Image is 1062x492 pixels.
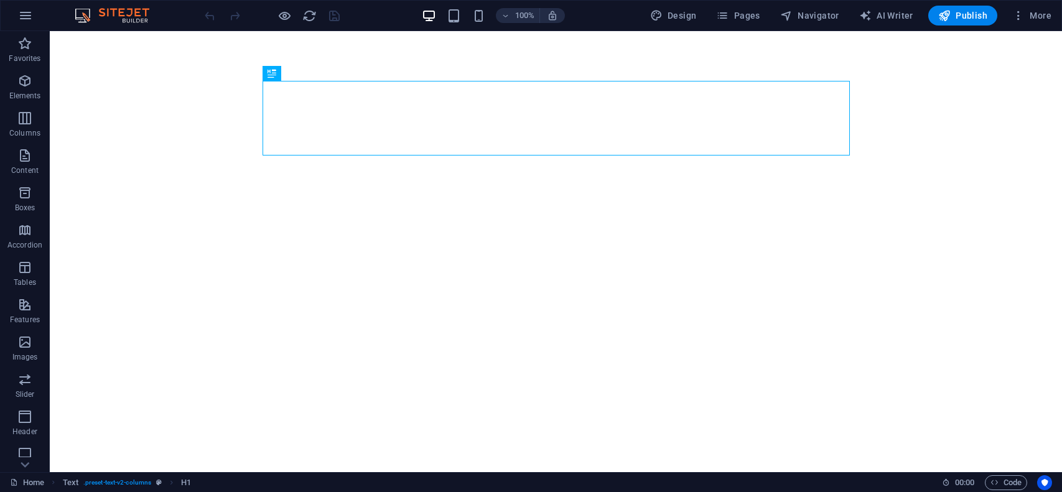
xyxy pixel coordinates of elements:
[942,475,975,490] h6: Session time
[277,8,292,23] button: Click here to leave preview mode and continue editing
[496,8,540,23] button: 100%
[775,6,844,26] button: Navigator
[9,128,40,138] p: Columns
[645,6,702,26] button: Design
[181,475,191,490] span: Click to select. Double-click to edit
[63,475,78,490] span: Click to select. Double-click to edit
[302,8,317,23] button: reload
[14,277,36,287] p: Tables
[1037,475,1052,490] button: Usercentrics
[716,9,760,22] span: Pages
[547,10,558,21] i: On resize automatically adjust zoom level to fit chosen device.
[9,91,41,101] p: Elements
[990,475,1022,490] span: Code
[7,240,42,250] p: Accordion
[72,8,165,23] img: Editor Logo
[12,427,37,437] p: Header
[938,9,987,22] span: Publish
[711,6,765,26] button: Pages
[985,475,1027,490] button: Code
[854,6,918,26] button: AI Writer
[12,352,38,362] p: Images
[928,6,997,26] button: Publish
[11,165,39,175] p: Content
[156,479,162,486] i: This element is a customizable preset
[780,9,839,22] span: Navigator
[964,478,966,487] span: :
[955,475,974,490] span: 00 00
[10,315,40,325] p: Features
[10,475,44,490] a: Click to cancel selection. Double-click to open Pages
[15,203,35,213] p: Boxes
[650,9,697,22] span: Design
[16,389,35,399] p: Slider
[9,53,40,63] p: Favorites
[645,6,702,26] div: Design (Ctrl+Alt+Y)
[302,9,317,23] i: Reload page
[1012,9,1051,22] span: More
[859,9,913,22] span: AI Writer
[1007,6,1056,26] button: More
[515,8,534,23] h6: 100%
[63,475,192,490] nav: breadcrumb
[83,475,151,490] span: . preset-text-v2-columns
